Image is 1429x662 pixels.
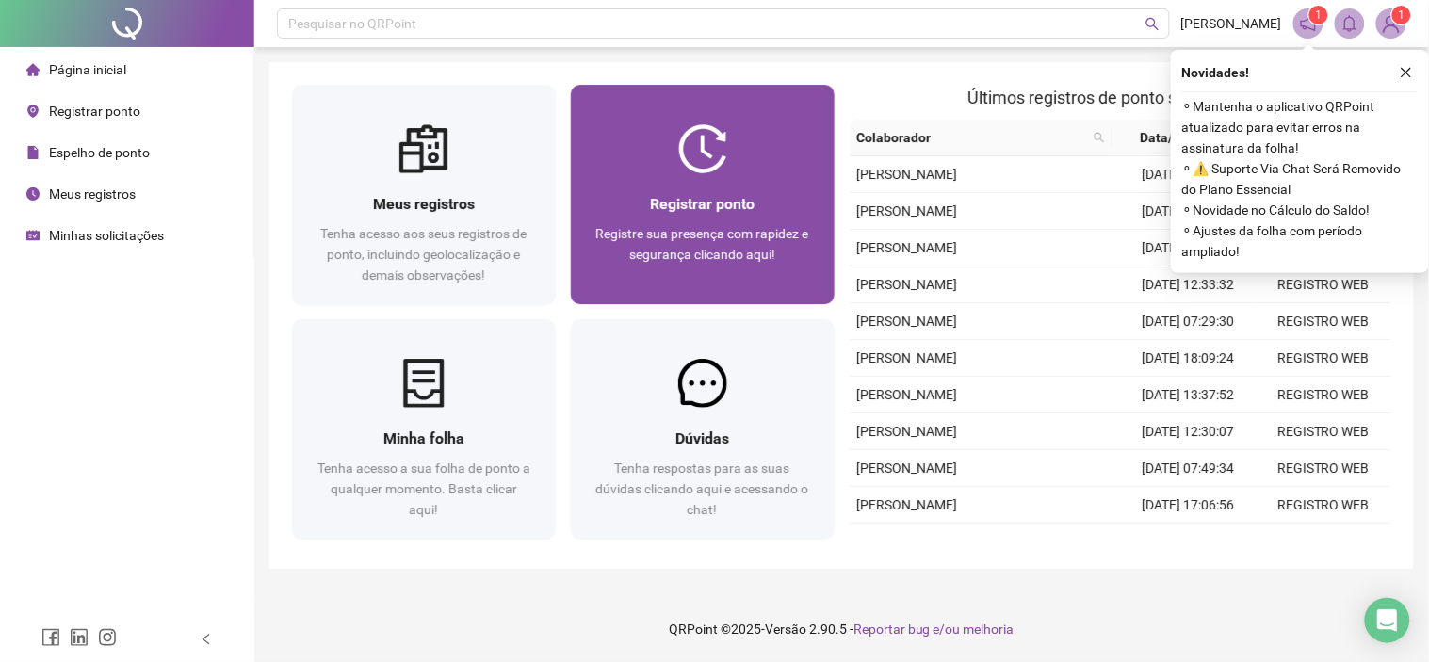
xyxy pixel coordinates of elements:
td: [DATE] 12:33:32 [1120,266,1256,303]
footer: QRPoint © 2025 - 2.90.5 - [254,596,1429,662]
span: [PERSON_NAME] [857,240,958,255]
span: [PERSON_NAME] [857,460,958,476]
span: [PERSON_NAME] [857,167,958,182]
td: REGISTRO WEB [1256,487,1391,524]
span: Meus registros [49,186,136,202]
span: Página inicial [49,62,126,77]
span: Data/Hora [1120,127,1222,148]
a: Minha folhaTenha acesso a sua folha de ponto a qualquer momento. Basta clicar aqui! [292,319,556,539]
span: Registrar ponto [650,195,755,213]
td: REGISTRO WEB [1256,266,1391,303]
span: search [1090,123,1109,152]
span: Novidades ! [1182,62,1250,83]
td: [DATE] 13:49:21 [1120,524,1256,560]
td: [DATE] 18:02:22 [1120,193,1256,230]
span: ⚬ Mantenha o aplicativo QRPoint atualizado para evitar erros na assinatura da folha! [1182,96,1418,158]
span: Espelho de ponto [49,145,150,160]
span: linkedin [70,628,89,647]
span: [PERSON_NAME] [857,314,958,329]
th: Data/Hora [1112,120,1244,156]
td: [DATE] 07:29:30 [1120,303,1256,340]
td: [DATE] 07:58:30 [1120,156,1256,193]
span: left [200,633,213,646]
span: notification [1300,15,1317,32]
span: Registre sua presença com rapidez e segurança clicando aqui! [596,226,809,262]
span: Minhas solicitações [49,228,164,243]
td: [DATE] 12:30:07 [1120,413,1256,450]
span: [PERSON_NAME] [857,497,958,512]
td: [DATE] 07:49:34 [1120,450,1256,487]
span: Colaborador [857,127,1087,148]
a: Meus registrosTenha acesso aos seus registros de ponto, incluindo geolocalização e demais observa... [292,85,556,304]
span: [PERSON_NAME] [857,277,958,292]
span: 1 [1316,8,1323,22]
span: bell [1341,15,1358,32]
td: [DATE] 13:37:52 [1120,377,1256,413]
td: [DATE] 13:36:01 [1120,230,1256,266]
img: 83971 [1377,9,1405,38]
span: Tenha acesso a sua folha de ponto a qualquer momento. Basta clicar aqui! [317,460,530,517]
span: schedule [26,229,40,242]
span: Meus registros [373,195,475,213]
td: [DATE] 17:06:56 [1120,487,1256,524]
span: [PERSON_NAME] [857,203,958,218]
sup: Atualize o seu contato no menu Meus Dados [1392,6,1411,24]
span: ⚬ ⚠️ Suporte Via Chat Será Removido do Plano Essencial [1182,158,1418,200]
a: DúvidasTenha respostas para as suas dúvidas clicando aqui e acessando o chat! [571,319,835,539]
sup: 1 [1309,6,1328,24]
span: Tenha respostas para as suas dúvidas clicando aqui e acessando o chat! [596,460,809,517]
span: home [26,63,40,76]
span: search [1094,132,1105,143]
td: [DATE] 18:09:24 [1120,340,1256,377]
span: [PERSON_NAME] [857,387,958,402]
span: search [1145,17,1160,31]
span: ⚬ Novidade no Cálculo do Saldo! [1182,200,1418,220]
td: REGISTRO WEB [1256,340,1391,377]
span: Versão [765,622,806,637]
span: 1 [1399,8,1405,22]
span: facebook [41,628,60,647]
span: [PERSON_NAME] [857,424,958,439]
td: REGISTRO WEB [1256,413,1391,450]
span: file [26,146,40,159]
span: Minha folha [383,429,464,447]
span: ⚬ Ajustes da folha com período ampliado! [1182,220,1418,262]
span: Dúvidas [675,429,729,447]
td: REGISTRO WEB [1256,303,1391,340]
span: close [1400,66,1413,79]
td: REGISTRO WEB [1256,450,1391,487]
span: [PERSON_NAME] [1181,13,1282,34]
span: environment [26,105,40,118]
span: Tenha acesso aos seus registros de ponto, incluindo geolocalização e demais observações! [320,226,527,283]
span: [PERSON_NAME] [857,350,958,365]
span: clock-circle [26,187,40,201]
span: Registrar ponto [49,104,140,119]
span: Últimos registros de ponto sincronizados [968,88,1273,107]
span: Reportar bug e/ou melhoria [853,622,1015,637]
div: Open Intercom Messenger [1365,598,1410,643]
td: REGISTRO WEB [1256,377,1391,413]
td: REGISTRO WEB [1256,524,1391,560]
a: Registrar pontoRegistre sua presença com rapidez e segurança clicando aqui! [571,85,835,304]
span: instagram [98,628,117,647]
